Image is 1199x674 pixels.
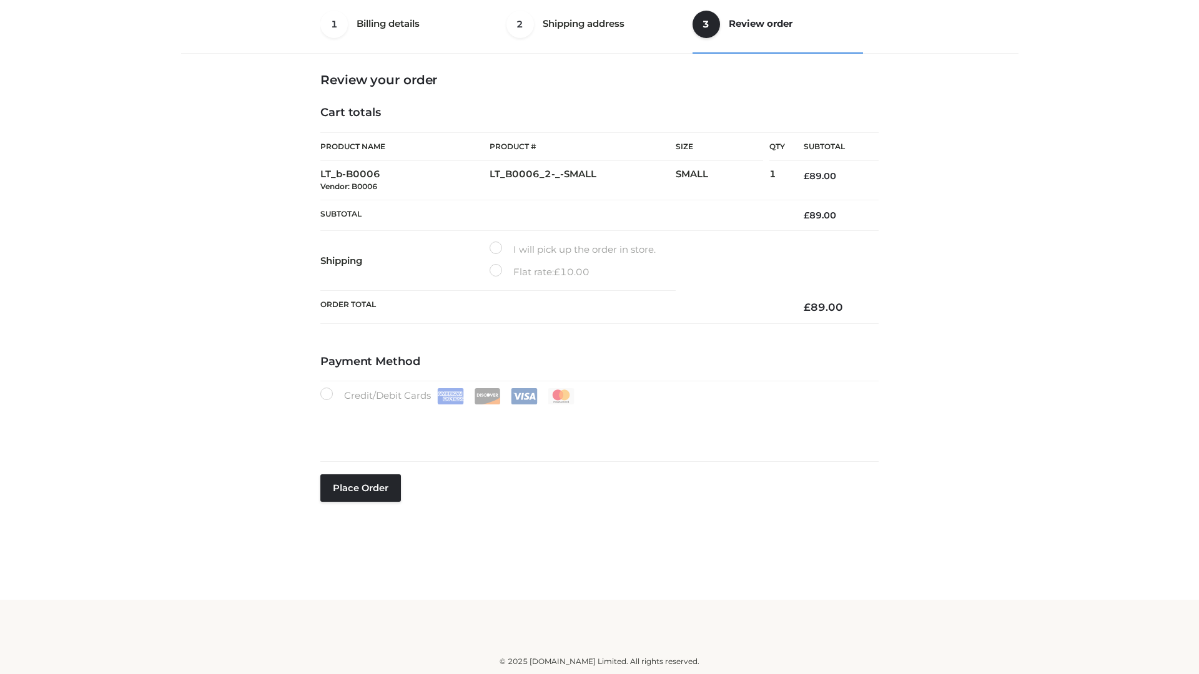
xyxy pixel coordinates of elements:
img: Visa [511,388,538,404]
img: Amex [437,388,464,404]
div: © 2025 [DOMAIN_NAME] Limited. All rights reserved. [185,655,1014,668]
bdi: 89.00 [804,210,836,221]
iframe: Secure payment input frame [318,402,876,447]
td: LT_B0006_2-_-SMALL [490,161,676,200]
label: I will pick up the order in store. [490,242,656,258]
th: Product # [490,132,676,161]
img: Mastercard [548,388,575,404]
th: Shipping [320,231,490,291]
h4: Payment Method [320,355,879,369]
th: Qty [769,132,785,161]
th: Subtotal [785,133,879,161]
th: Size [676,133,763,161]
th: Subtotal [320,200,785,230]
th: Order Total [320,291,785,324]
bdi: 10.00 [554,266,590,278]
th: Product Name [320,132,490,161]
bdi: 89.00 [804,170,836,182]
label: Credit/Debit Cards [320,388,576,404]
span: £ [804,301,811,313]
img: Discover [474,388,501,404]
bdi: 89.00 [804,301,843,313]
td: 1 [769,161,785,200]
button: Place order [320,474,401,502]
span: £ [554,266,560,278]
td: SMALL [676,161,769,200]
span: £ [804,210,809,221]
h4: Cart totals [320,106,879,120]
td: LT_b-B0006 [320,161,490,200]
h3: Review your order [320,72,879,87]
small: Vendor: B0006 [320,182,377,191]
label: Flat rate: [490,264,590,280]
span: £ [804,170,809,182]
